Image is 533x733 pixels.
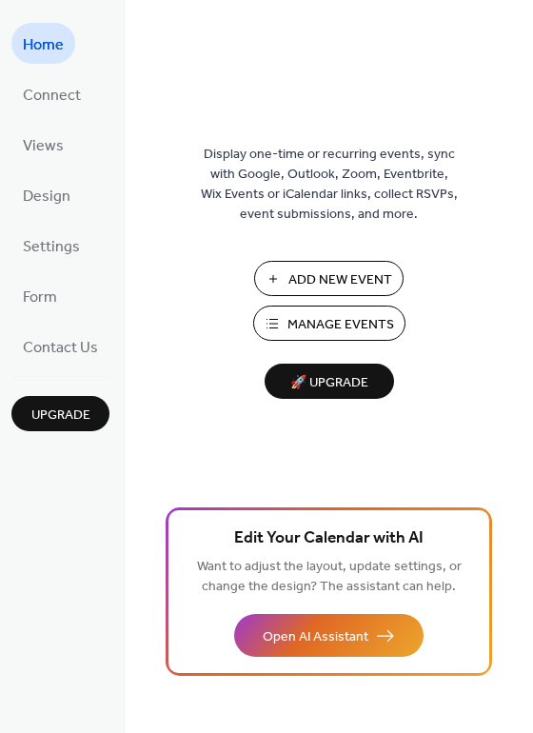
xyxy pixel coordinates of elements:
[287,315,394,335] span: Manage Events
[11,396,109,431] button: Upgrade
[265,364,394,399] button: 🚀 Upgrade
[263,627,368,647] span: Open AI Assistant
[11,174,82,215] a: Design
[11,73,92,114] a: Connect
[254,261,404,296] button: Add New Event
[201,145,458,225] span: Display one-time or recurring events, sync with Google, Outlook, Zoom, Eventbrite, Wix Events or ...
[23,283,57,312] span: Form
[11,326,109,366] a: Contact Us
[23,182,70,211] span: Design
[11,225,91,266] a: Settings
[23,333,98,363] span: Contact Us
[288,270,392,290] span: Add New Event
[234,614,424,657] button: Open AI Assistant
[23,81,81,110] span: Connect
[31,406,90,426] span: Upgrade
[234,525,424,552] span: Edit Your Calendar with AI
[23,131,64,161] span: Views
[23,232,80,262] span: Settings
[276,370,383,396] span: 🚀 Upgrade
[11,23,75,64] a: Home
[197,554,462,600] span: Want to adjust the layout, update settings, or change the design? The assistant can help.
[23,30,64,60] span: Home
[253,306,405,341] button: Manage Events
[11,275,69,316] a: Form
[11,124,75,165] a: Views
